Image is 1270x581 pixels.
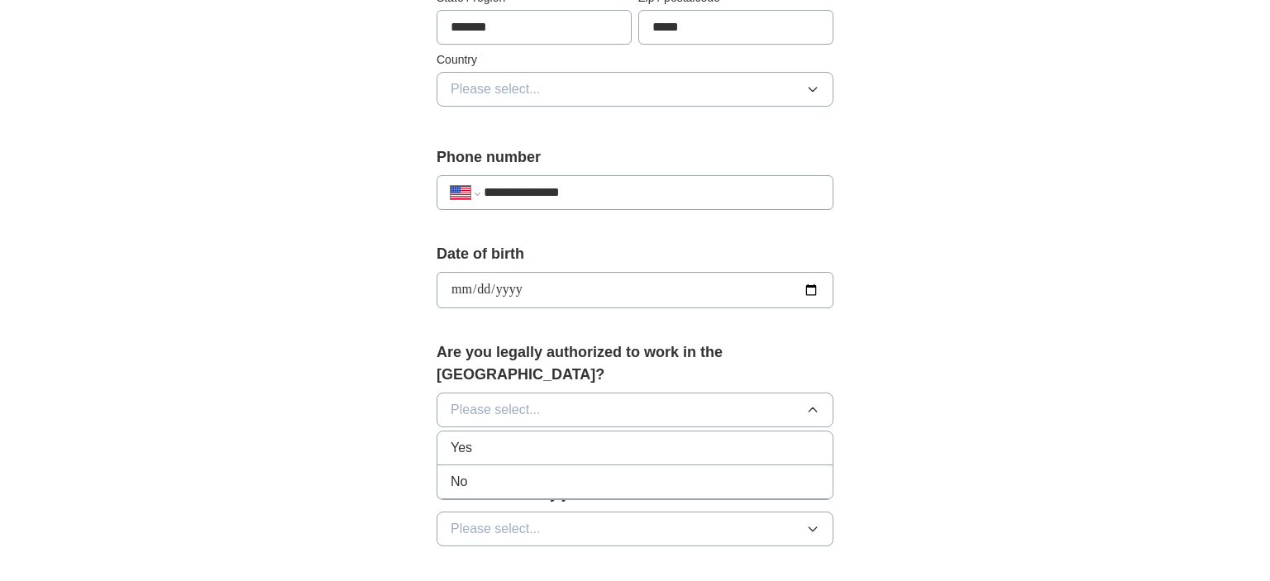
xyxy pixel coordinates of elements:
[451,400,541,420] span: Please select...
[451,519,541,539] span: Please select...
[437,72,833,107] button: Please select...
[451,438,472,458] span: Yes
[451,472,467,492] span: No
[437,243,833,265] label: Date of birth
[437,393,833,427] button: Please select...
[451,79,541,99] span: Please select...
[437,512,833,546] button: Please select...
[437,51,833,69] label: Country
[437,341,833,386] label: Are you legally authorized to work in the [GEOGRAPHIC_DATA]?
[437,146,833,169] label: Phone number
